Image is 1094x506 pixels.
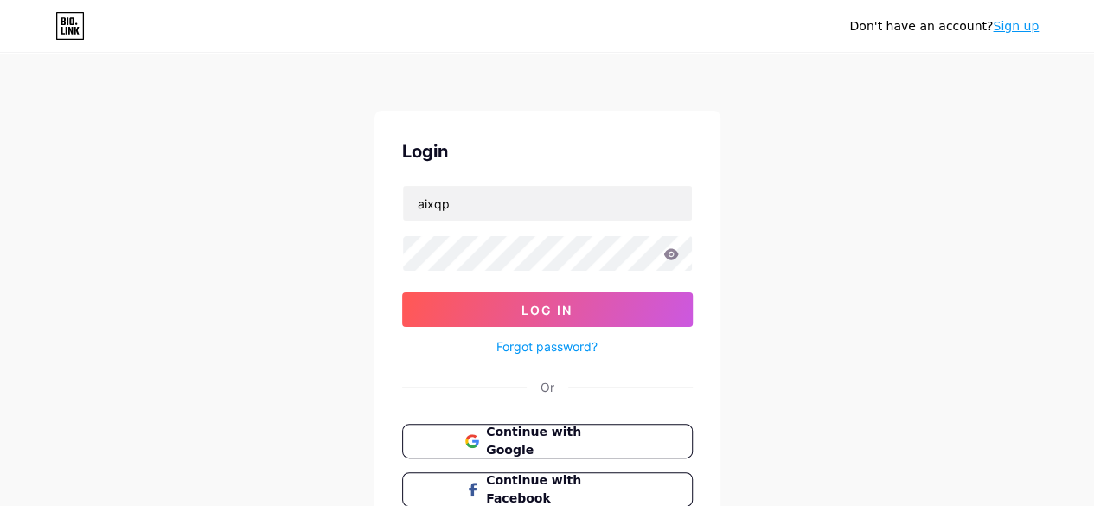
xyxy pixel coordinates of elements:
[849,17,1039,35] div: Don't have an account?
[402,292,693,327] button: Log In
[486,423,629,459] span: Continue with Google
[521,303,573,317] span: Log In
[993,19,1039,33] a: Sign up
[402,424,693,458] button: Continue with Google
[496,337,598,355] a: Forgot password?
[541,378,554,396] div: Or
[403,186,692,221] input: Username
[402,138,693,164] div: Login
